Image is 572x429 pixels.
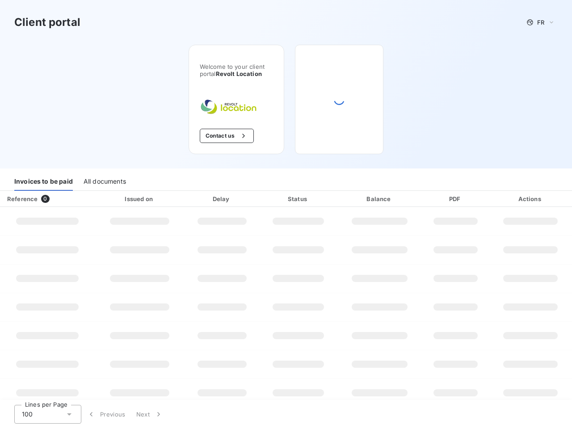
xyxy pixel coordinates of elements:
[200,99,257,114] img: Company logo
[81,405,131,424] button: Previous
[131,405,168,424] button: Next
[14,14,80,30] h3: Client portal
[186,194,257,203] div: Delay
[84,172,126,191] div: All documents
[200,63,273,77] span: Welcome to your client portal
[22,410,33,419] span: 100
[491,194,570,203] div: Actions
[14,172,73,191] div: Invoices to be paid
[216,70,262,77] span: Revolt Location
[7,195,38,202] div: Reference
[261,194,335,203] div: Status
[97,194,183,203] div: Issued on
[424,194,487,203] div: PDF
[537,19,544,26] span: FR
[200,129,254,143] button: Contact us
[339,194,421,203] div: Balance
[41,195,49,203] span: 0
